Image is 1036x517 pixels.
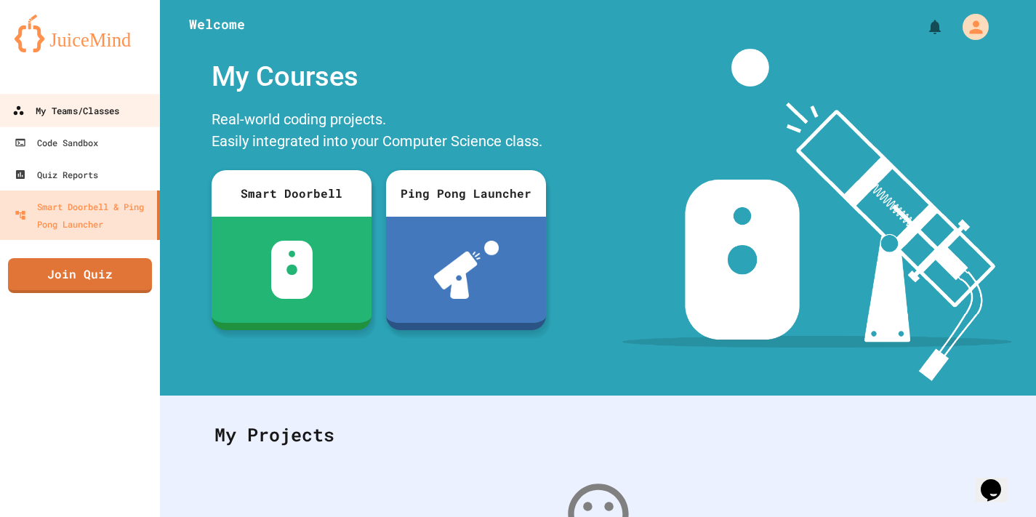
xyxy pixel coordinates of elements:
[386,170,546,217] div: Ping Pong Launcher
[434,241,499,299] img: ppl-with-ball.png
[15,15,145,52] img: logo-orange.svg
[204,105,553,159] div: Real-world coding projects. Easily integrated into your Computer Science class.
[12,102,119,120] div: My Teams/Classes
[212,170,372,217] div: Smart Doorbell
[15,166,98,183] div: Quiz Reports
[975,459,1021,502] iframe: chat widget
[8,258,152,293] a: Join Quiz
[899,15,947,39] div: My Notifications
[271,241,313,299] img: sdb-white.svg
[622,49,1012,381] img: banner-image-my-projects.png
[15,134,98,151] div: Code Sandbox
[204,49,553,105] div: My Courses
[15,198,151,233] div: Smart Doorbell & Ping Pong Launcher
[947,10,992,44] div: My Account
[200,406,996,463] div: My Projects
